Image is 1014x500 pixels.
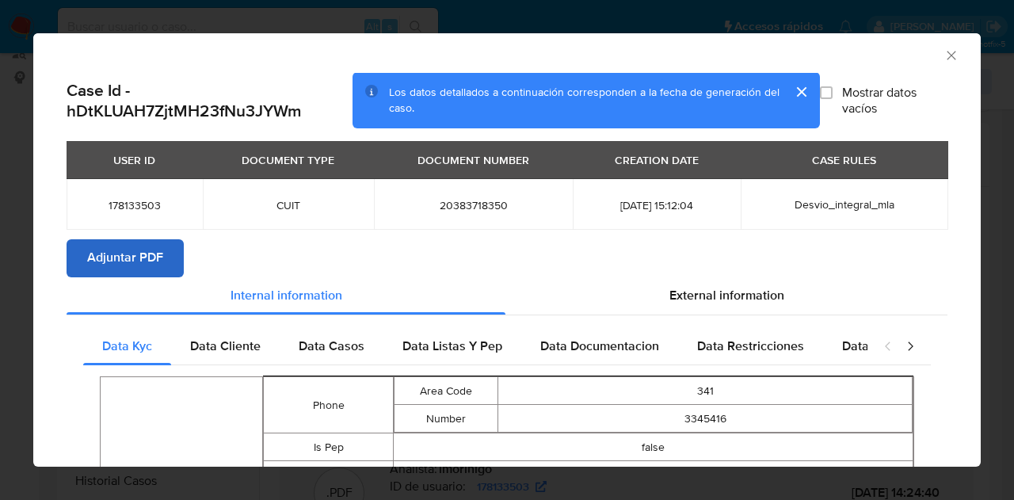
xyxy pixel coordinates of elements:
span: Internal information [231,287,342,305]
div: Detailed internal info [83,327,867,365]
td: 3345416 [498,405,913,433]
span: Data Documentacion [540,337,659,355]
span: 178133503 [86,199,184,213]
td: false [394,433,913,461]
div: DOCUMENT TYPE [232,147,344,174]
div: Detailed info [67,277,947,315]
span: Los datos detallados a continuación corresponden a la fecha de generación del caso. [389,85,780,116]
td: Area Code [395,377,498,405]
button: Cerrar ventana [943,48,958,62]
td: false [394,461,913,489]
span: Data Casos [299,337,364,355]
div: CASE RULES [802,147,886,174]
div: USER ID [104,147,165,174]
span: 20383718350 [393,199,555,213]
span: Data Kyc [102,337,152,355]
button: cerrar [782,73,820,111]
span: External information [669,287,784,305]
td: Phone [264,377,394,433]
td: Number [395,405,498,433]
span: Mostrar datos vacíos [842,85,947,116]
div: DOCUMENT NUMBER [408,147,539,174]
span: Adjuntar PDF [87,241,163,276]
span: [DATE] 15:12:04 [592,199,721,213]
span: Data Cliente [190,337,261,355]
h2: Case Id - hDtKLUAH7ZjtMH23fNu3JYWm [67,80,353,122]
span: Data Listas Y Pep [402,337,502,355]
span: Data Restricciones [697,337,804,355]
span: Desvio_integral_mla [795,197,894,213]
td: Is Regulated Entity [264,461,394,489]
span: Data Publicaciones [842,337,951,355]
td: 341 [498,377,913,405]
td: Is Pep [264,433,394,461]
div: closure-recommendation-modal [33,33,981,467]
button: Adjuntar PDF [67,239,184,277]
span: CUIT [222,199,355,213]
div: CREATION DATE [605,147,708,174]
input: Mostrar datos vacíos [820,86,833,99]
